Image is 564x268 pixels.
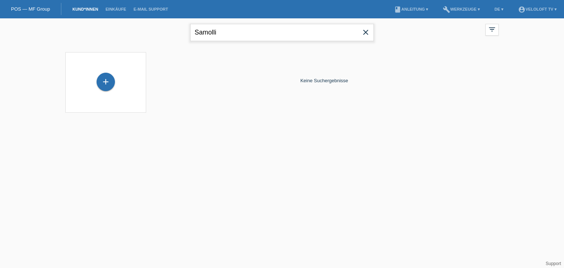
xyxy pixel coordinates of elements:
[11,6,50,12] a: POS — MF Group
[97,76,115,88] div: Kund*in hinzufügen
[518,6,525,13] i: account_circle
[546,261,561,266] a: Support
[394,6,401,13] i: book
[390,7,432,11] a: bookAnleitung ▾
[150,48,499,113] div: Keine Suchergebnisse
[514,7,560,11] a: account_circleVeloLoft TV ▾
[488,25,496,33] i: filter_list
[443,6,450,13] i: build
[439,7,484,11] a: buildWerkzeuge ▾
[361,28,370,37] i: close
[130,7,172,11] a: E-Mail Support
[491,7,507,11] a: DE ▾
[102,7,130,11] a: Einkäufe
[69,7,102,11] a: Kund*innen
[190,24,374,41] input: Suche...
